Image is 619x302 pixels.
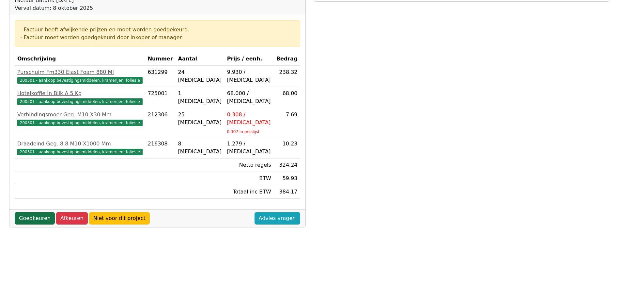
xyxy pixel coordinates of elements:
a: Goedkeuren [15,212,55,225]
div: - Factuur moet worden goedgekeurd door inkoper of manager. [20,34,295,42]
th: Aantal [176,52,224,66]
div: - Factuur heeft afwijkende prijzen en moet worden goedgekeurd. [20,26,295,34]
span: 200501 - aankoop bevestigingsmiddelen, kramerijen, folies e [17,120,143,126]
a: Verbindingsmoer Geg. M10 X30 Mm200501 - aankoop bevestigingsmiddelen, kramerijen, folies e [17,111,143,126]
div: Verval datum: 8 oktober 2025 [15,4,180,12]
a: Afkeuren [56,212,88,225]
th: Nummer [145,52,176,66]
div: Verbindingsmoer Geg. M10 X30 Mm [17,111,143,119]
div: 1.279 / [MEDICAL_DATA] [227,140,271,156]
th: Omschrijving [15,52,145,66]
div: Hotelkoffie In Blik A 5 Kg [17,90,143,97]
td: 216308 [145,137,176,159]
div: 24 [MEDICAL_DATA] [178,68,222,84]
span: 200501 - aankoop bevestigingsmiddelen, kramerijen, folies e [17,98,143,105]
a: Hotelkoffie In Blik A 5 Kg200501 - aankoop bevestigingsmiddelen, kramerijen, folies e [17,90,143,105]
span: 200501 - aankoop bevestigingsmiddelen, kramerijen, folies e [17,77,143,84]
td: 68.00 [274,87,300,108]
div: 25 [MEDICAL_DATA] [178,111,222,126]
th: Bedrag [274,52,300,66]
div: 1 [MEDICAL_DATA] [178,90,222,105]
td: Netto regels [224,159,274,172]
a: Advies vragen [255,212,300,225]
td: 238.32 [274,66,300,87]
td: 725001 [145,87,176,108]
td: BTW [224,172,274,185]
div: 0.308 / [MEDICAL_DATA] [227,111,271,126]
td: 631299 [145,66,176,87]
a: Niet voor dit project [89,212,150,225]
sub: 0.307 in prijslijst [227,129,259,134]
td: 212306 [145,108,176,137]
td: Totaal inc BTW [224,185,274,199]
span: 200501 - aankoop bevestigingsmiddelen, kramerijen, folies e [17,149,143,155]
a: Draadeind Geg. 8.8 M10 X1000 Mm200501 - aankoop bevestigingsmiddelen, kramerijen, folies e [17,140,143,156]
div: 8 [MEDICAL_DATA] [178,140,222,156]
td: 7.69 [274,108,300,137]
th: Prijs / eenh. [224,52,274,66]
div: Draadeind Geg. 8.8 M10 X1000 Mm [17,140,143,148]
div: 68.000 / [MEDICAL_DATA] [227,90,271,105]
td: 324.24 [274,159,300,172]
td: 10.23 [274,137,300,159]
div: Purschuim Fm330 Elast Foam 880 Ml [17,68,143,76]
td: 384.17 [274,185,300,199]
a: Purschuim Fm330 Elast Foam 880 Ml200501 - aankoop bevestigingsmiddelen, kramerijen, folies e [17,68,143,84]
div: 9.930 / [MEDICAL_DATA] [227,68,271,84]
td: 59.93 [274,172,300,185]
